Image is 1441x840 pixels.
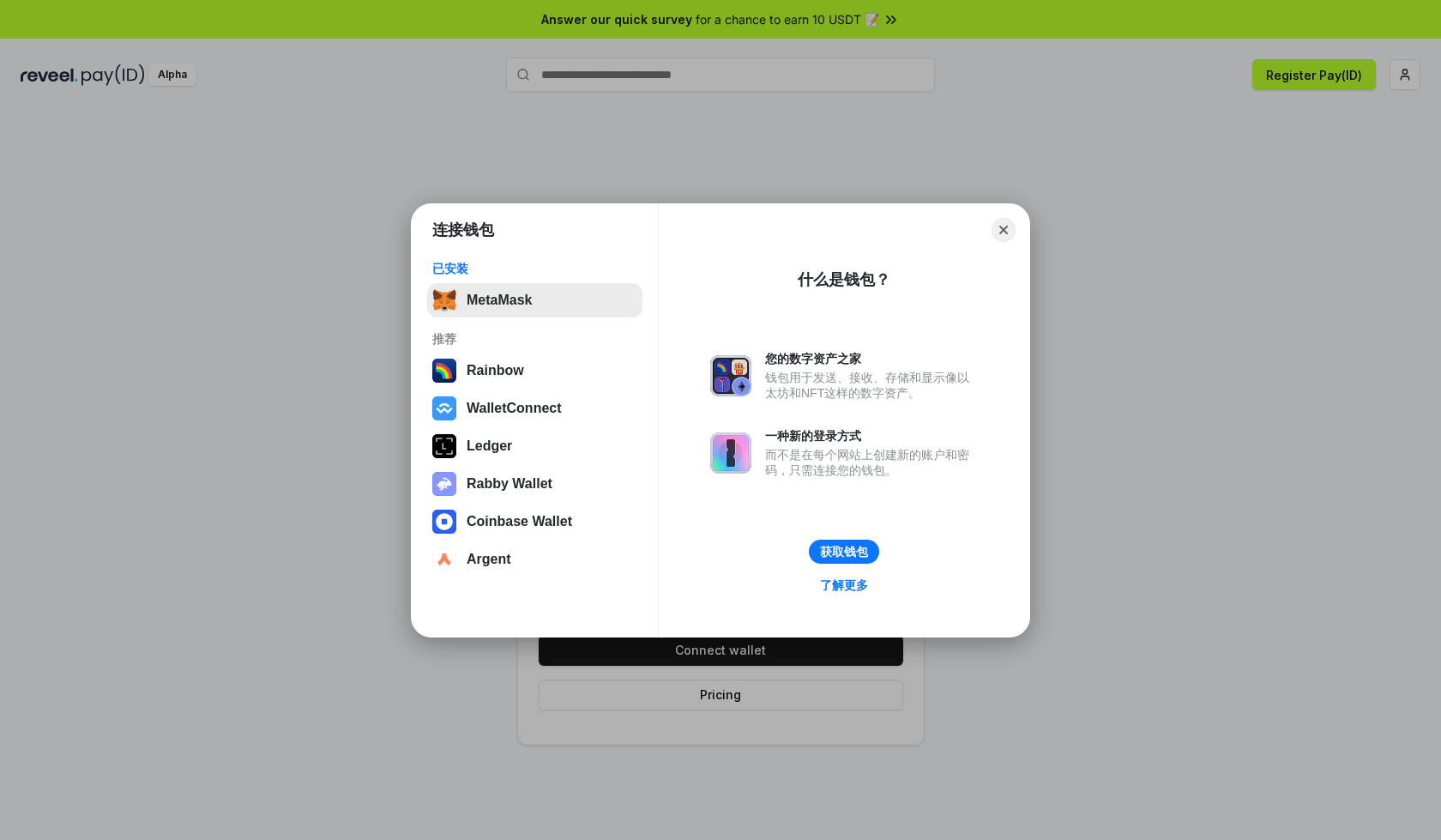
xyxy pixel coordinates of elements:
[432,472,456,496] img: svg+xml,%3Csvg%20xmlns%3D%22http%3A%2F%2Fwww.w3.org%2F2000%2Fsvg%22%20fill%3D%22none%22%20viewBox...
[820,577,868,593] div: 了解更多
[820,544,868,559] div: 获取钱包
[432,288,456,312] img: svg+xml,%3Csvg%20fill%3D%22none%22%20height%3D%2233%22%20viewBox%3D%220%200%2035%2033%22%20width%...
[432,547,456,571] img: svg+xml,%3Csvg%20width%3D%2228%22%20height%3D%2228%22%20viewBox%3D%220%200%2028%2028%22%20fill%3D...
[432,220,494,240] h1: 连接钱包
[427,467,642,501] button: Rabby Wallet
[432,261,637,276] div: 已安装
[467,363,524,378] div: Rainbow
[765,428,978,444] div: 一种新的登录方式
[427,542,642,577] button: Argent
[992,218,1016,242] button: Close
[467,293,532,308] div: MetaMask
[467,476,552,492] div: Rabby Wallet
[432,434,456,458] img: svg+xml,%3Csvg%20xmlns%3D%22http%3A%2F%2Fwww.w3.org%2F2000%2Fsvg%22%20width%3D%2228%22%20height%3...
[427,283,642,317] button: MetaMask
[765,351,978,366] div: 您的数字资产之家
[467,401,562,416] div: WalletConnect
[710,432,751,474] img: svg+xml,%3Csvg%20xmlns%3D%22http%3A%2F%2Fwww.w3.org%2F2000%2Fsvg%22%20fill%3D%22none%22%20viewBox...
[432,359,456,383] img: svg+xml,%3Csvg%20width%3D%22120%22%20height%3D%22120%22%20viewBox%3D%220%200%20120%20120%22%20fil...
[809,540,879,564] button: 获取钱包
[427,429,642,463] button: Ledger
[427,391,642,426] button: WalletConnect
[765,370,978,401] div: 钱包用于发送、接收、存储和显示像以太坊和NFT这样的数字资产。
[432,396,456,420] img: svg+xml,%3Csvg%20width%3D%2228%22%20height%3D%2228%22%20viewBox%3D%220%200%2028%2028%22%20fill%3D...
[765,447,978,478] div: 而不是在每个网站上创建新的账户和密码，只需连接您的钱包。
[427,354,642,388] button: Rainbow
[432,510,456,534] img: svg+xml,%3Csvg%20width%3D%2228%22%20height%3D%2228%22%20viewBox%3D%220%200%2028%2028%22%20fill%3D...
[467,514,572,529] div: Coinbase Wallet
[467,438,512,454] div: Ledger
[432,331,637,347] div: 推荐
[810,574,878,596] a: 了解更多
[710,355,751,396] img: svg+xml,%3Csvg%20xmlns%3D%22http%3A%2F%2Fwww.w3.org%2F2000%2Fsvg%22%20fill%3D%22none%22%20viewBox...
[798,269,890,290] div: 什么是钱包？
[427,505,642,539] button: Coinbase Wallet
[467,552,511,567] div: Argent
